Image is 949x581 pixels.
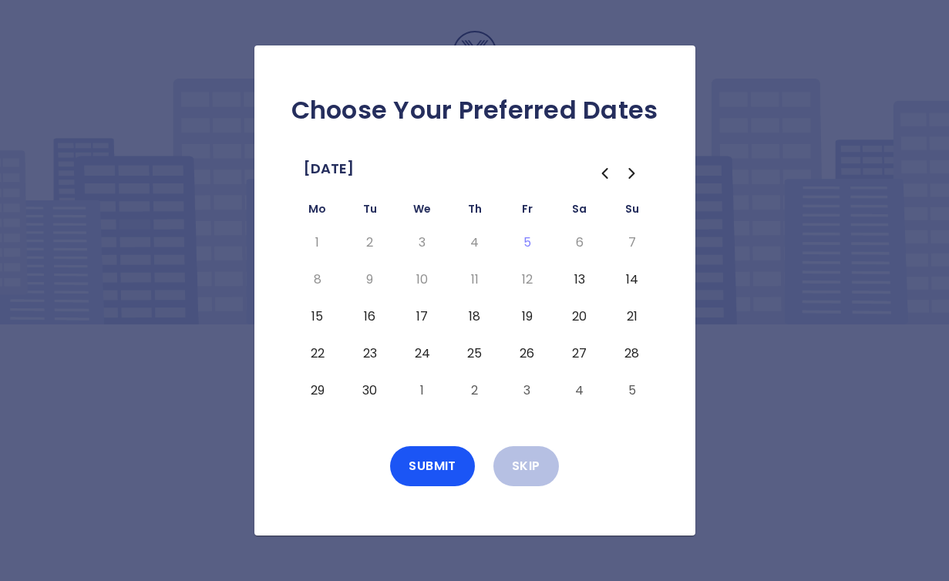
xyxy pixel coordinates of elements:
button: Saturday, September 27th, 2025 [566,341,594,366]
button: Thursday, October 2nd, 2025 [461,378,489,403]
button: Wednesday, September 10th, 2025 [409,267,436,292]
th: Thursday [449,200,501,224]
button: Saturday, September 6th, 2025 [566,230,594,255]
th: Friday [501,200,554,224]
button: Saturday, September 20th, 2025 [566,304,594,329]
th: Wednesday [396,200,449,224]
button: Monday, September 1st, 2025 [304,230,331,255]
th: Sunday [606,200,658,224]
button: Go to the Previous Month [591,160,618,187]
button: Sunday, September 21st, 2025 [618,304,646,329]
button: Tuesday, September 2nd, 2025 [356,230,384,255]
button: Monday, September 22nd, 2025 [304,341,331,366]
button: Sunday, September 28th, 2025 [618,341,646,366]
button: Wednesday, October 1st, 2025 [409,378,436,403]
button: Wednesday, September 17th, 2025 [409,304,436,329]
button: Go to the Next Month [618,160,646,187]
button: Today, Friday, September 5th, 2025 [513,230,541,255]
button: Tuesday, September 9th, 2025 [356,267,384,292]
button: Skip [493,446,559,486]
span: [DATE] [304,156,354,181]
button: Monday, September 29th, 2025 [304,378,331,403]
button: Monday, September 8th, 2025 [304,267,331,292]
button: Wednesday, September 3rd, 2025 [409,230,436,255]
button: Monday, September 15th, 2025 [304,304,331,329]
button: Thursday, September 25th, 2025 [461,341,489,366]
button: Tuesday, September 16th, 2025 [356,304,384,329]
button: Thursday, September 4th, 2025 [461,230,489,255]
button: Sunday, September 14th, 2025 [618,267,646,292]
button: Friday, September 12th, 2025 [513,267,541,292]
button: Submit [390,446,475,486]
th: Saturday [554,200,606,224]
button: Thursday, September 11th, 2025 [461,267,489,292]
button: Sunday, October 5th, 2025 [618,378,646,403]
button: Sunday, September 7th, 2025 [618,230,646,255]
th: Tuesday [344,200,396,224]
button: Saturday, September 13th, 2025 [566,267,594,292]
h2: Choose Your Preferred Dates [279,95,671,126]
th: Monday [291,200,344,224]
button: Friday, September 26th, 2025 [513,341,541,366]
button: Friday, October 3rd, 2025 [513,378,541,403]
button: Wednesday, September 24th, 2025 [409,341,436,366]
button: Saturday, October 4th, 2025 [566,378,594,403]
button: Friday, September 19th, 2025 [513,304,541,329]
button: Thursday, September 18th, 2025 [461,304,489,329]
button: Tuesday, September 30th, 2025 [356,378,384,403]
img: Logo [398,31,552,107]
table: September 2025 [291,200,658,409]
button: Tuesday, September 23rd, 2025 [356,341,384,366]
